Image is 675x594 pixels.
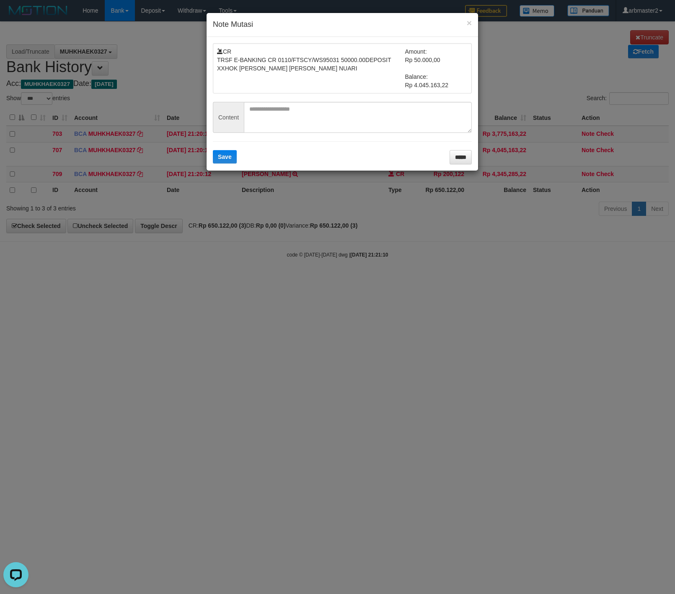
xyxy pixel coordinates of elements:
td: CR TRSF E-BANKING CR 0110/FTSCY/WS95031 50000.00DEPOSIT XXHOK [PERSON_NAME] [PERSON_NAME] NUARI [217,47,405,89]
span: Save [218,153,232,160]
button: Save [213,150,237,163]
button: Open LiveChat chat widget [3,3,28,29]
span: Content [213,102,244,133]
td: Amount: Rp 50.000,00 Balance: Rp 4.045.163,22 [405,47,468,89]
h4: Note Mutasi [213,19,472,30]
button: × [467,18,472,27]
